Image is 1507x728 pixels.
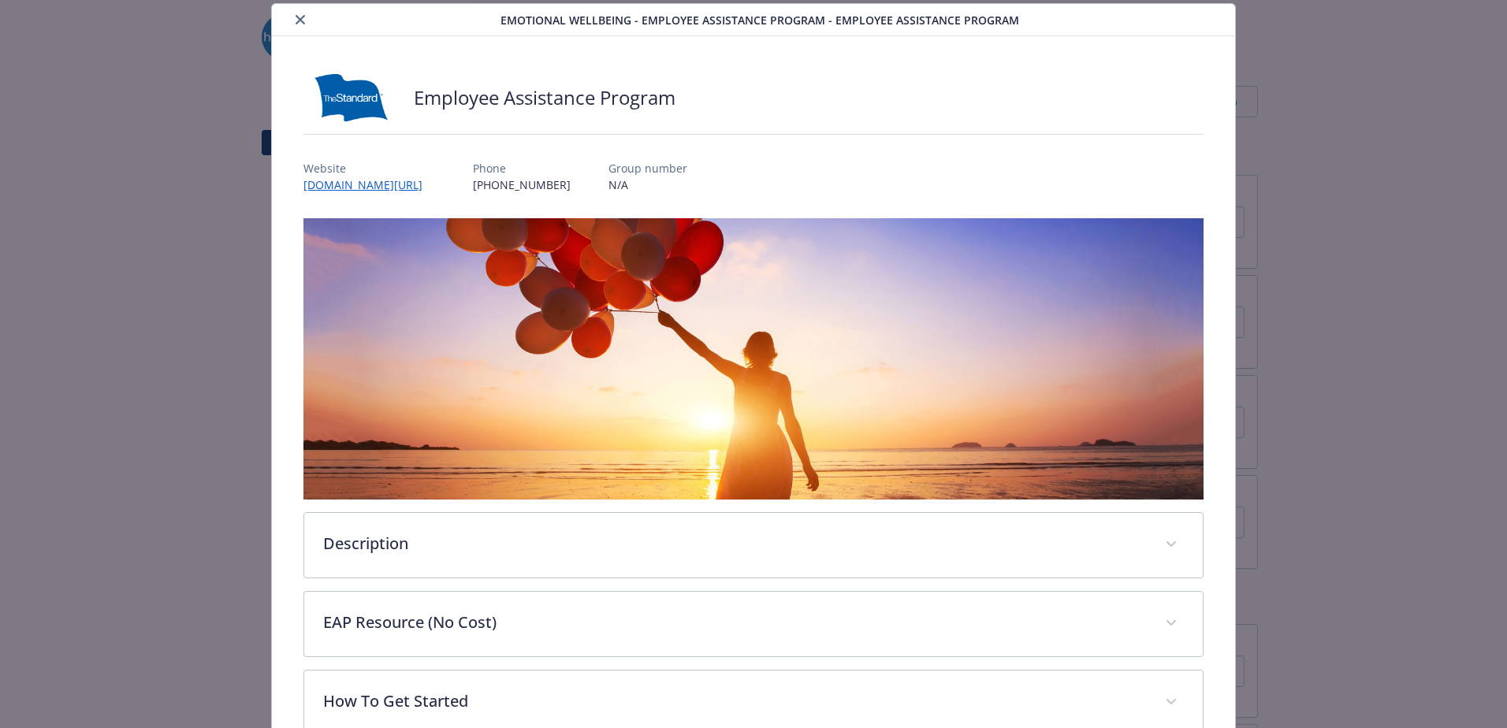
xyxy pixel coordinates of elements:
p: Description [323,532,1146,555]
a: [DOMAIN_NAME][URL] [303,177,435,192]
span: Emotional Wellbeing - Employee Assistance Program - Employee Assistance Program [500,12,1019,28]
p: [PHONE_NUMBER] [473,176,571,193]
p: EAP Resource (No Cost) [323,611,1146,634]
div: EAP Resource (No Cost) [304,592,1203,656]
p: How To Get Started [323,689,1146,713]
h2: Employee Assistance Program [414,84,675,111]
p: Phone [473,160,571,176]
p: Website [303,160,435,176]
img: banner [303,218,1204,500]
img: Standard Insurance Company [303,74,398,121]
button: close [291,10,310,29]
div: Description [304,513,1203,578]
p: Group number [608,160,687,176]
p: N/A [608,176,687,193]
